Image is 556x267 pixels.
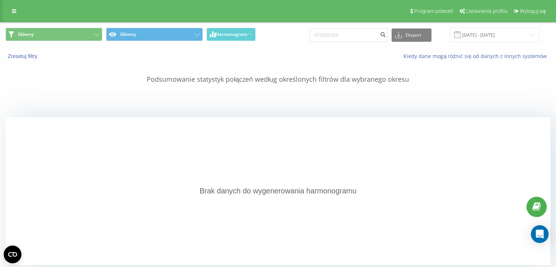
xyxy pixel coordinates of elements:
div: Open Intercom Messenger [531,225,549,243]
button: Główny [106,28,203,41]
button: Główny [6,28,102,41]
a: Kiedy dane mogą różnić się od danych z innych systemów [403,53,550,60]
span: Harmonogram [216,32,247,37]
button: Eksport [392,28,432,42]
span: Główny [18,31,34,37]
button: Open CMP widget [4,246,21,263]
span: Program poleceń [414,8,453,14]
p: Podsumowanie statystyk połączeń według określonych filtrów dla wybranego okresu [6,60,550,84]
span: Wyloguj się [520,8,546,14]
button: Harmonogram [207,28,256,41]
div: Brak danych do wygenerowania harmonogramu [6,117,550,265]
span: Ustawienia profilu [466,8,508,14]
button: Zresetuj filtry [6,53,41,60]
input: Wyszukiwanie według numeru [310,28,388,42]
